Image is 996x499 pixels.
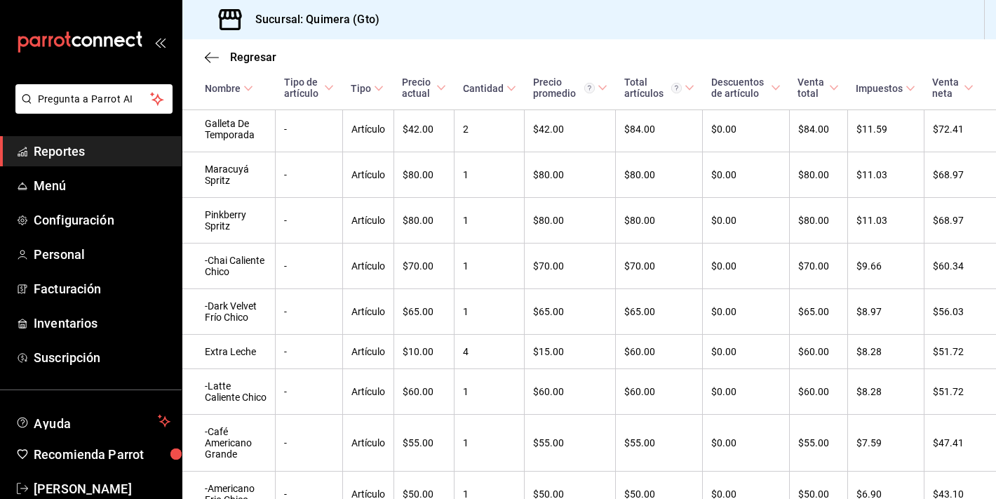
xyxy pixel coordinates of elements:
[182,335,276,369] td: Extra Leche
[616,369,703,415] td: $60.00
[393,415,455,472] td: $55.00
[455,107,525,152] td: 2
[351,83,384,94] span: Tipo
[342,289,393,335] td: Artículo
[703,152,789,198] td: $0.00
[393,107,455,152] td: $42.00
[230,51,276,64] span: Regresar
[924,289,996,335] td: $56.03
[711,76,768,99] div: Descuentos de artículo
[789,335,847,369] td: $60.00
[393,152,455,198] td: $80.00
[924,415,996,472] td: $47.41
[847,198,924,244] td: $11.03
[276,369,342,415] td: -
[455,415,525,472] td: 1
[798,76,826,99] div: Venta total
[789,415,847,472] td: $55.00
[393,244,455,289] td: $70.00
[924,107,996,152] td: $72.41
[924,369,996,415] td: $51.72
[616,198,703,244] td: $80.00
[402,76,446,99] span: Precio actual
[393,335,455,369] td: $10.00
[624,76,682,99] div: Total artículos
[525,244,616,289] td: $70.00
[455,198,525,244] td: 1
[789,244,847,289] td: $70.00
[276,289,342,335] td: -
[182,107,276,152] td: Galleta De Temporada
[932,76,974,99] span: Venta neta
[789,369,847,415] td: $60.00
[616,152,703,198] td: $80.00
[789,107,847,152] td: $84.00
[15,84,173,114] button: Pregunta a Parrot AI
[798,76,839,99] span: Venta total
[34,245,170,264] span: Personal
[856,83,915,94] span: Impuestos
[34,279,170,298] span: Facturación
[924,335,996,369] td: $51.72
[284,76,321,99] div: Tipo de artículo
[624,76,694,99] span: Total artículos
[342,152,393,198] td: Artículo
[205,51,276,64] button: Regresar
[616,289,703,335] td: $65.00
[525,415,616,472] td: $55.00
[276,244,342,289] td: -
[34,445,170,464] span: Recomienda Parrot
[847,335,924,369] td: $8.28
[584,83,595,93] svg: Precio promedio = Total artículos / cantidad
[525,289,616,335] td: $65.00
[703,107,789,152] td: $0.00
[616,415,703,472] td: $55.00
[455,335,525,369] td: 4
[154,36,166,48] button: open_drawer_menu
[455,152,525,198] td: 1
[402,76,433,99] div: Precio actual
[703,369,789,415] td: $0.00
[924,244,996,289] td: $60.34
[34,348,170,367] span: Suscripción
[789,152,847,198] td: $80.00
[342,415,393,472] td: Artículo
[342,198,393,244] td: Artículo
[616,244,703,289] td: $70.00
[455,244,525,289] td: 1
[393,369,455,415] td: $60.00
[276,415,342,472] td: -
[932,76,961,99] div: Venta neta
[342,107,393,152] td: Artículo
[244,11,379,28] h3: Sucursal: Quimera (Gto)
[182,152,276,198] td: Maracuyá Spritz
[182,198,276,244] td: Pinkberry Spritz
[703,244,789,289] td: $0.00
[789,198,847,244] td: $80.00
[205,83,253,94] span: Nombre
[924,198,996,244] td: $68.97
[924,152,996,198] td: $68.97
[455,289,525,335] td: 1
[789,289,847,335] td: $65.00
[703,415,789,472] td: $0.00
[847,152,924,198] td: $11.03
[393,289,455,335] td: $65.00
[847,369,924,415] td: $8.28
[276,335,342,369] td: -
[182,244,276,289] td: -Chai Caliente Chico
[616,107,703,152] td: $84.00
[455,369,525,415] td: 1
[182,415,276,472] td: -Café Americano Grande
[342,369,393,415] td: Artículo
[276,198,342,244] td: -
[38,92,151,107] span: Pregunta a Parrot AI
[393,198,455,244] td: $80.00
[34,211,170,229] span: Configuración
[525,198,616,244] td: $80.00
[284,76,334,99] span: Tipo de artículo
[34,176,170,195] span: Menú
[34,479,170,498] span: [PERSON_NAME]
[856,83,903,94] div: Impuestos
[703,335,789,369] td: $0.00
